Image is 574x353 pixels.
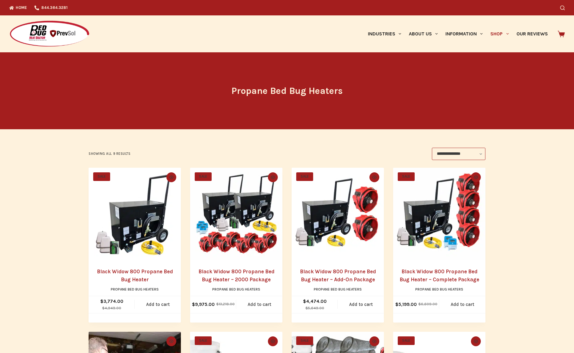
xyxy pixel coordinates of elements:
a: Black Widow 800 Propane Bed Bug Heater – Add-On Package [300,268,376,283]
span: $ [192,302,195,307]
a: Propane Bed Bug Heaters [314,287,362,291]
a: Add to cart: “Black Widow 800 Propane Bed Bug Heater” [135,296,181,313]
a: Add to cart: “Black Widow 800 Propane Bed Bug Heater - Complete Package” [439,296,485,313]
button: Quick view toggle [268,172,278,182]
span: SALE [398,172,415,181]
a: Black Widow 800 Propane Bed Bug Heater [89,168,181,260]
a: Add to cart: “Black Widow 800 Propane Bed Bug Heater - 2000 Package” [236,296,282,313]
span: $ [305,306,308,310]
a: Industries [364,15,405,52]
bdi: 3,774.00 [100,299,123,304]
button: Quick view toggle [369,172,379,182]
span: SALE [195,336,212,345]
a: Shop [487,15,512,52]
button: Quick view toggle [471,172,481,182]
button: Quick view toggle [369,336,379,346]
a: Black Widow 800 Propane Bed Bug Heater - Complete Package [393,168,485,260]
button: Search [560,6,565,10]
select: Shop order [432,148,485,160]
span: $ [418,302,421,306]
span: SALE [296,336,313,345]
img: Prevsol/Bed Bug Heat Doctor [9,20,90,48]
bdi: 5,649.00 [305,306,324,310]
a: Propane Bed Bug Heaters [415,287,463,291]
bdi: 6,609.00 [418,302,437,306]
a: Black Widow 800 Propane Bed Bug Heater - 2000 Package [190,168,282,260]
bdi: 13,218.00 [216,302,235,306]
p: Showing all 9 results [89,151,131,157]
a: Information [442,15,487,52]
a: Propane Bed Bug Heaters [111,287,159,291]
h1: Propane Bed Bug Heaters [172,84,402,98]
span: $ [100,299,103,304]
a: Black Widow 800 Propane Bed Bug Heater – Complete Package [400,268,479,283]
a: Black Widow 800 Propane Bed Bug Heater - Add-On Package [292,168,384,260]
bdi: 9,975.00 [192,302,215,307]
a: Propane Bed Bug Heaters [212,287,260,291]
a: Our Reviews [512,15,552,52]
a: Add to cart: “Black Widow 800 Propane Bed Bug Heater - Add-On Package” [338,296,384,313]
a: Black Widow 800 Propane Bed Bug Heater – 2000 Package [198,268,274,283]
span: SALE [195,172,212,181]
bdi: 4,949.00 [102,306,121,310]
bdi: 4,474.00 [303,299,327,304]
nav: Primary [364,15,552,52]
button: Quick view toggle [471,336,481,346]
button: Quick view toggle [166,172,176,182]
bdi: 5,199.00 [395,302,417,307]
button: Quick view toggle [166,336,176,346]
span: $ [395,302,398,307]
a: About Us [405,15,441,52]
button: Quick view toggle [268,336,278,346]
span: SALE [398,336,415,345]
span: $ [102,306,105,310]
span: SALE [93,172,110,181]
span: SALE [296,172,313,181]
a: Black Widow 800 Propane Bed Bug Heater [97,268,173,283]
span: $ [216,302,219,306]
span: $ [303,299,306,304]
